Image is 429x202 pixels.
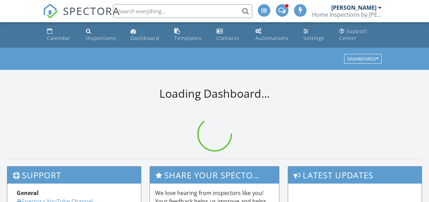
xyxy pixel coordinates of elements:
[17,189,39,197] strong: General
[172,25,208,45] a: Templates
[83,25,122,45] a: Inspections
[303,35,324,41] div: Settings
[347,57,379,62] div: Dashboards
[47,35,71,41] div: Calendar
[113,4,252,18] input: Search everything...
[253,25,295,45] a: Automations (Advanced)
[86,35,116,41] div: Inspections
[214,25,247,45] a: Contacts
[344,54,382,64] button: Dashboards
[150,167,279,184] h3: Share Your Spectora Experience
[301,25,331,45] a: Settings
[216,35,239,41] div: Contacts
[331,4,376,11] div: [PERSON_NAME]
[43,9,120,24] a: SPECTORA
[44,25,77,45] a: Calendar
[7,167,141,184] h3: Support
[174,35,201,41] div: Templates
[312,11,382,18] div: Home Inspections by Bob Geddes
[128,25,166,45] a: Dashboard
[336,25,385,45] a: Support Center
[63,3,120,18] span: SPECTORA
[288,167,422,184] h3: Latest Updates
[43,3,58,19] img: The Best Home Inspection Software - Spectora
[130,35,159,41] div: Dashboard
[255,35,288,41] div: Automations
[339,28,367,41] div: Support Center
